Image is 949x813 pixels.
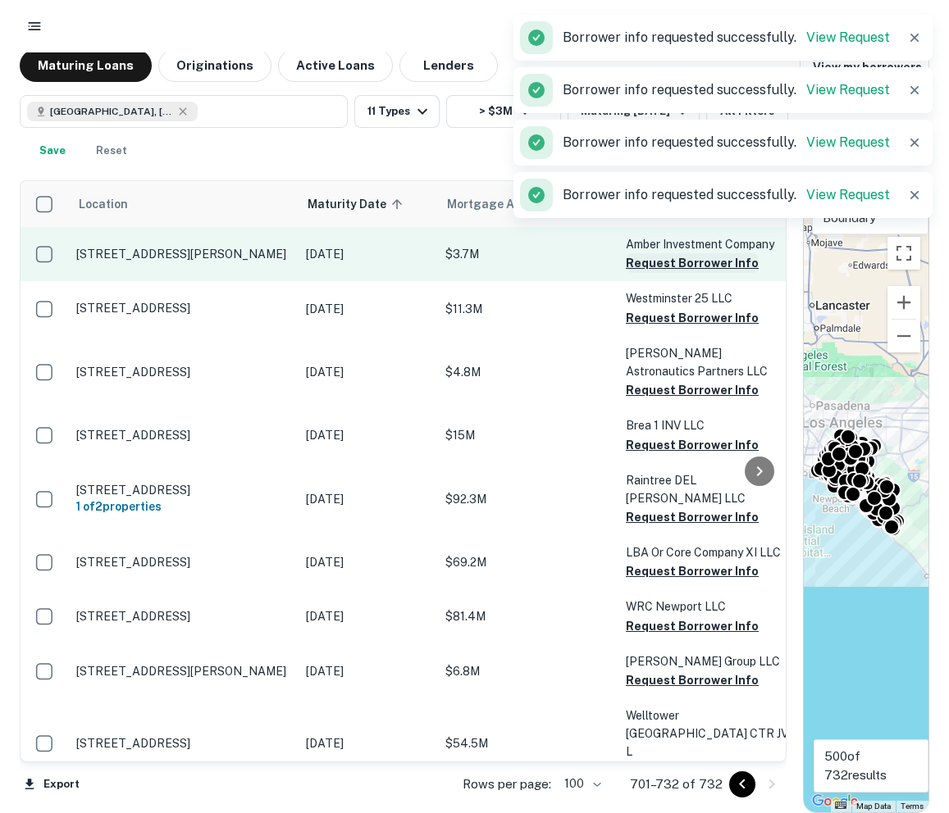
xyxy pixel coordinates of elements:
[626,235,790,253] p: Amber Investment Company
[445,734,609,752] p: $54.5M
[76,736,290,751] p: [STREET_ADDRESS]
[76,497,290,516] h6: 1 of 2 properties
[437,181,618,227] th: Mortgage Amount
[76,609,290,624] p: [STREET_ADDRESS]
[85,134,138,167] button: Reset
[626,761,759,780] button: Request Borrower Info
[76,428,290,443] p: [STREET_ADDRESS]
[558,772,604,796] div: 100
[306,363,429,381] p: [DATE]
[447,194,572,214] span: Mortgage Amount
[445,490,609,508] p: $92.3M
[729,771,755,797] button: Go to previous page
[887,237,920,270] button: Toggle fullscreen view
[626,471,790,507] p: Raintree DEL [PERSON_NAME] LLC
[806,187,890,202] a: View Request
[76,555,290,570] p: [STREET_ADDRESS]
[626,706,790,761] p: Welltower [GEOGRAPHIC_DATA] CTR JV L
[626,416,790,434] p: Brea 1 INV LLC
[306,426,429,444] p: [DATE]
[563,80,890,100] p: Borrower info requested successfully.
[887,320,920,352] button: Zoom out
[463,774,551,794] p: Rows per page:
[563,28,890,48] p: Borrower info requested successfully.
[445,426,609,444] p: $15M
[308,194,408,214] span: Maturity Date
[445,363,609,381] p: $4.8M
[158,49,271,82] button: Originations
[824,747,918,785] p: 500 of 732 results
[445,662,609,680] p: $6.8M
[901,802,924,811] a: Terms (opens in new tab)
[306,490,429,508] p: [DATE]
[626,289,790,307] p: Westminster 25 LLC
[76,483,290,497] p: [STREET_ADDRESS]
[563,185,890,205] p: Borrower info requested successfully.
[626,344,790,380] p: [PERSON_NAME] Astronautics Partners LLC
[626,652,790,670] p: [PERSON_NAME] Group LLC
[856,801,891,812] button: Map Data
[78,194,128,214] span: Location
[835,802,846,809] button: Keyboard shortcuts
[76,664,290,679] p: [STREET_ADDRESS][PERSON_NAME]
[626,616,759,636] button: Request Borrower Info
[354,95,440,128] button: 11 Types
[50,104,173,119] span: [GEOGRAPHIC_DATA], [GEOGRAPHIC_DATA], [GEOGRAPHIC_DATA]
[306,245,429,263] p: [DATE]
[445,245,609,263] p: $3.7M
[804,181,928,812] div: 0 0
[630,774,723,794] p: 701–732 of 732
[806,134,890,150] a: View Request
[298,181,437,227] th: Maturity Date
[445,607,609,625] p: $81.4M
[626,435,759,455] button: Request Borrower Info
[76,301,290,316] p: [STREET_ADDRESS]
[887,286,920,319] button: Zoom in
[626,308,759,328] button: Request Borrower Info
[626,380,759,400] button: Request Borrower Info
[306,734,429,752] p: [DATE]
[445,300,609,318] p: $11.3M
[806,82,890,98] a: View Request
[626,597,790,615] p: WRC Newport LLC
[563,133,890,152] p: Borrower info requested successfully.
[626,561,759,581] button: Request Borrower Info
[26,134,79,167] button: Save your search to get updates of matches that match your search criteria.
[626,253,759,273] button: Request Borrower Info
[806,30,890,45] a: View Request
[20,95,348,128] button: [GEOGRAPHIC_DATA], [GEOGRAPHIC_DATA], [GEOGRAPHIC_DATA]
[808,791,862,812] img: Google
[20,49,152,82] button: Maturing Loans
[306,607,429,625] p: [DATE]
[446,95,561,128] button: > $3M
[626,670,759,690] button: Request Borrower Info
[68,181,298,227] th: Location
[306,553,429,571] p: [DATE]
[867,682,949,761] iframe: Chat Widget
[445,553,609,571] p: $69.2M
[399,49,498,82] button: Lenders
[278,49,393,82] button: Active Loans
[626,543,790,561] p: LBA Or Core Company XI LLC
[306,300,429,318] p: [DATE]
[306,662,429,680] p: [DATE]
[76,365,290,379] p: [STREET_ADDRESS]
[20,772,84,797] button: Export
[76,247,290,261] p: [STREET_ADDRESS][PERSON_NAME]
[626,507,759,527] button: Request Borrower Info
[808,791,862,812] a: Open this area in Google Maps (opens a new window)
